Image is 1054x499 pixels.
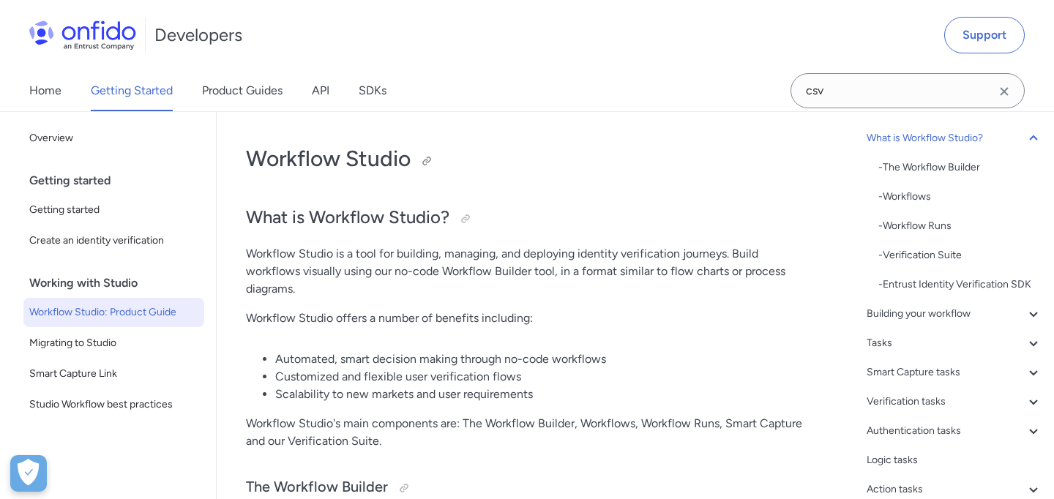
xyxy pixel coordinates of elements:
[10,455,47,492] div: Cookie Preferences
[202,70,283,111] a: Product Guides
[246,206,805,230] h2: What is Workflow Studio?
[23,390,204,419] a: Studio Workflow best practices
[878,188,1042,206] div: - Workflows
[29,70,61,111] a: Home
[29,396,198,413] span: Studio Workflow best practices
[867,422,1042,440] a: Authentication tasks
[878,276,1042,293] div: - Entrust Identity Verification SDK
[867,305,1042,323] a: Building your workflow
[29,269,210,298] div: Working with Studio
[275,368,805,386] li: Customized and flexible user verification flows
[867,451,1042,469] a: Logic tasks
[275,350,805,368] li: Automated, smart decision making through no-code workflows
[29,166,210,195] div: Getting started
[23,329,204,358] a: Migrating to Studio
[23,359,204,389] a: Smart Capture Link
[312,70,329,111] a: API
[867,334,1042,352] a: Tasks
[878,276,1042,293] a: -Entrust Identity Verification SDK
[359,70,386,111] a: SDKs
[246,245,805,298] p: Workflow Studio is a tool for building, managing, and deploying identity verification journeys. B...
[29,130,198,147] span: Overview
[10,455,47,492] button: Open Preferences
[29,365,198,383] span: Smart Capture Link
[29,334,198,352] span: Migrating to Studio
[995,83,1013,100] svg: Clear search field button
[878,188,1042,206] a: -Workflows
[29,304,198,321] span: Workflow Studio: Product Guide
[23,298,204,327] a: Workflow Studio: Product Guide
[23,226,204,255] a: Create an identity verification
[867,393,1042,410] a: Verification tasks
[867,130,1042,147] a: What is Workflow Studio?
[878,217,1042,235] div: - Workflow Runs
[23,195,204,225] a: Getting started
[246,309,805,327] p: Workflow Studio offers a number of benefits including:
[91,70,173,111] a: Getting Started
[29,232,198,249] span: Create an identity verification
[246,144,805,173] h1: Workflow Studio
[944,17,1025,53] a: Support
[878,247,1042,264] div: - Verification Suite
[154,23,242,47] h1: Developers
[878,247,1042,264] a: -Verification Suite
[878,159,1042,176] div: - The Workflow Builder
[867,481,1042,498] a: Action tasks
[878,159,1042,176] a: -The Workflow Builder
[29,20,136,50] img: Onfido Logo
[29,201,198,219] span: Getting started
[878,217,1042,235] a: -Workflow Runs
[790,73,1025,108] input: Onfido search input field
[246,415,805,450] p: Workflow Studio's main components are: The Workflow Builder, Workflows, Workflow Runs, Smart Capt...
[275,386,805,403] li: Scalability to new markets and user requirements
[867,364,1042,381] a: Smart Capture tasks
[23,124,204,153] a: Overview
